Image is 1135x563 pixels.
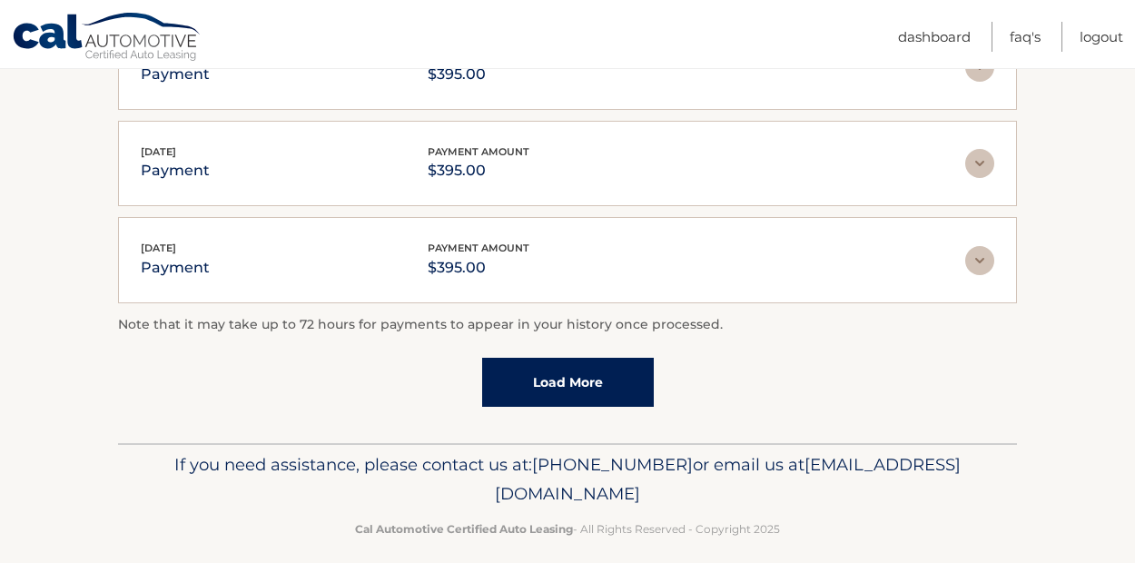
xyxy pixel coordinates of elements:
[130,519,1005,538] p: - All Rights Reserved - Copyright 2025
[130,450,1005,509] p: If you need assistance, please contact us at: or email us at
[355,522,573,536] strong: Cal Automotive Certified Auto Leasing
[141,145,176,158] span: [DATE]
[1080,22,1123,52] a: Logout
[118,314,1017,336] p: Note that it may take up to 72 hours for payments to appear in your history once processed.
[898,22,971,52] a: Dashboard
[965,149,994,178] img: accordion-rest.svg
[1010,22,1041,52] a: FAQ's
[532,454,693,475] span: [PHONE_NUMBER]
[428,62,529,87] p: $395.00
[428,158,529,183] p: $395.00
[965,246,994,275] img: accordion-rest.svg
[428,255,529,281] p: $395.00
[141,158,210,183] p: payment
[141,255,210,281] p: payment
[482,358,654,407] a: Load More
[428,242,529,254] span: payment amount
[141,242,176,254] span: [DATE]
[12,12,202,64] a: Cal Automotive
[141,62,210,87] p: payment
[428,145,529,158] span: payment amount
